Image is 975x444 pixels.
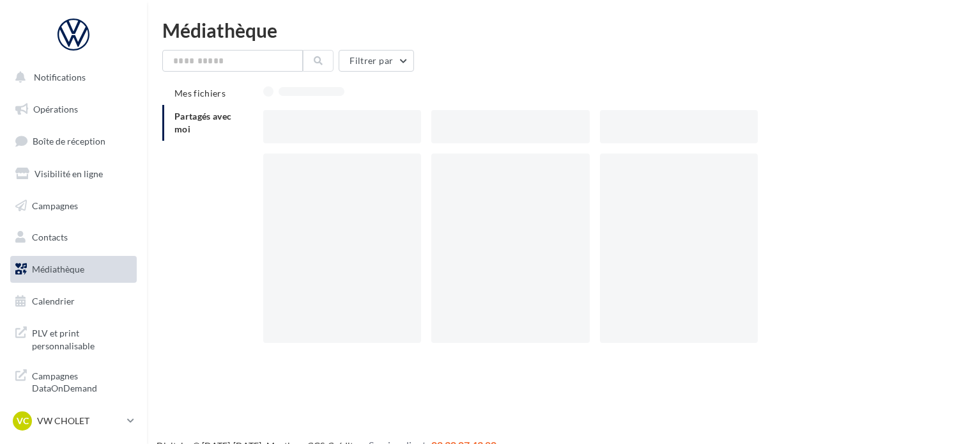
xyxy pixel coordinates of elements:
span: Campagnes [32,200,78,210]
a: Opérations [8,96,139,123]
a: VC VW CHOLET [10,409,137,433]
button: Notifications [8,64,134,91]
span: Partagés avec moi [174,111,232,134]
span: Médiathèque [32,264,84,274]
div: Médiathèque [162,20,960,40]
a: PLV et print personnalisable [8,319,139,357]
span: Campagnes DataOnDemand [32,367,132,395]
span: PLV et print personnalisable [32,324,132,352]
span: Opérations [33,104,78,115]
a: Calendrier [8,288,139,315]
a: Visibilité en ligne [8,161,139,187]
span: Contacts [32,232,68,242]
a: Campagnes [8,193,139,219]
button: Filtrer par [339,50,414,72]
span: VC [17,415,29,427]
span: Boîte de réception [33,136,105,147]
span: Calendrier [32,296,75,306]
a: Campagnes DataOnDemand [8,362,139,400]
a: Boîte de réception [8,127,139,155]
a: Contacts [8,224,139,251]
span: Notifications [34,72,86,83]
span: Visibilité en ligne [35,168,103,179]
p: VW CHOLET [37,415,122,427]
span: Mes fichiers [174,88,226,99]
a: Médiathèque [8,256,139,283]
